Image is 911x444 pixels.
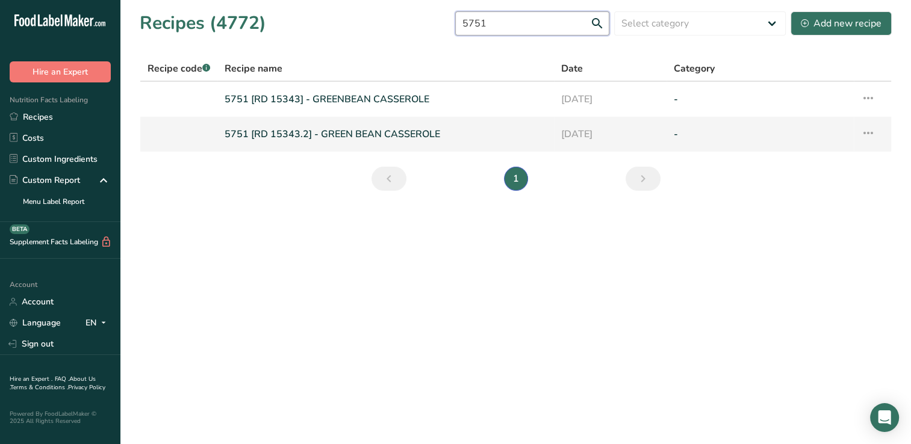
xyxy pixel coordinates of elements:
a: [DATE] [561,87,659,112]
a: Next page [626,167,661,191]
a: Privacy Policy [68,383,105,392]
a: - [674,87,847,112]
div: Custom Report [10,174,80,187]
a: Hire an Expert . [10,375,52,383]
a: FAQ . [55,375,69,383]
div: Open Intercom Messenger [870,403,899,432]
a: Language [10,312,61,333]
span: Category [674,61,715,76]
h1: Recipes (4772) [140,10,266,37]
button: Hire an Expert [10,61,111,82]
a: 5751 [RD 15343] - GREENBEAN CASSEROLE [225,87,547,112]
a: - [674,122,847,147]
span: Recipe code [148,62,210,75]
a: Previous page [372,167,406,191]
div: EN [86,316,111,330]
a: 5751 [RD 15343.2] - GREEN BEAN CASSEROLE [225,122,547,147]
a: [DATE] [561,122,659,147]
span: Recipe name [225,61,282,76]
div: Powered By FoodLabelMaker © 2025 All Rights Reserved [10,410,111,425]
button: Add new recipe [791,11,892,35]
a: Terms & Conditions . [10,383,68,392]
span: Date [561,61,583,76]
div: BETA [10,224,30,234]
input: Search for recipe [455,11,609,35]
div: Add new recipe [801,16,881,31]
a: About Us . [10,375,96,392]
